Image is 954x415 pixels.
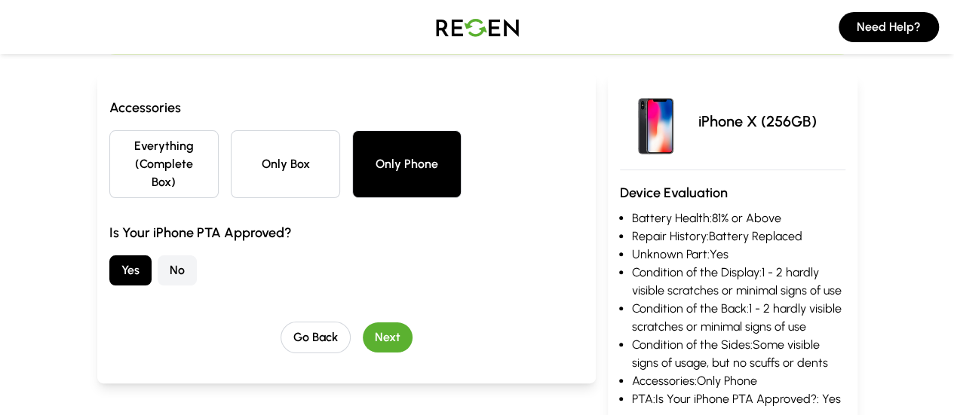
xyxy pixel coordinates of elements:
[109,130,219,198] button: Everything (Complete Box)
[352,130,462,198] button: Only Phone
[363,322,413,352] button: Next
[620,182,845,203] h3: Device Evaluation
[632,300,845,336] li: Condition of the Back: 1 - 2 hardly visible scratches or minimal signs of use
[231,130,340,198] button: Only Box
[839,12,939,42] button: Need Help?
[158,255,197,285] button: No
[109,255,152,285] button: Yes
[632,209,845,227] li: Battery Health: 81% or Above
[425,6,530,48] img: Logo
[632,390,845,408] li: PTA: Is Your iPhone PTA Approved?: Yes
[698,111,817,132] p: iPhone X (256GB)
[281,322,351,353] button: Go Back
[632,336,845,372] li: Condition of the Sides: Some visible signs of usage, but no scuffs or dents
[632,227,845,246] li: Repair History: Battery Replaced
[632,264,845,300] li: Condition of the Display: 1 - 2 hardly visible scratches or minimal signs of use
[109,97,584,118] h3: Accessories
[632,246,845,264] li: Unknown Part: Yes
[620,85,692,157] img: iPhone X
[632,372,845,390] li: Accessories: Only Phone
[109,222,584,243] h3: Is Your iPhone PTA Approved?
